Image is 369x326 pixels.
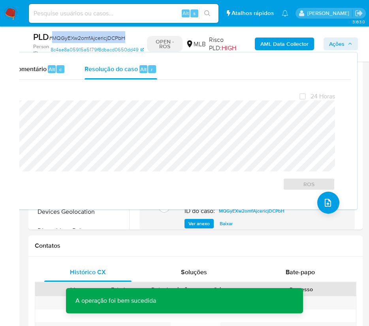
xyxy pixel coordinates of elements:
a: MQGyEXw2omfAjcericjDCPbH [216,206,288,216]
span: 3.163.0 [352,19,365,25]
span: s [193,9,196,17]
span: Alt [49,66,55,73]
div: Estado [102,285,137,293]
button: search-icon [199,8,215,19]
span: # MQGyEXw2omfAjcericjDCPbH [49,34,125,42]
b: AML Data Collector [260,38,309,50]
span: Alt [140,66,147,73]
span: 24 Horas [311,92,335,100]
input: 24 Horas [299,93,306,100]
span: MQGyEXw2omfAjcericjDCPbH [219,206,284,216]
button: Baixar [216,219,237,228]
b: PLD [33,30,49,43]
span: Bate-papo [286,268,315,277]
span: Ver anexo [188,220,210,228]
p: OPEN - ROS [147,36,183,52]
p: ID do caso: [184,207,215,215]
span: Alt [183,9,189,17]
span: Baixar [220,220,233,228]
span: r [151,66,153,73]
a: Sair [355,9,363,17]
button: AML Data Collector [255,38,314,50]
span: Atalhos rápidos [232,9,274,17]
input: Pesquise usuários ou casos... [29,8,218,19]
button: Ações [324,38,358,50]
button: Ver anexo [184,219,214,228]
p: A operação foi bem sucedida [66,288,166,313]
a: 8c4ae8a05915a5179f8dbacd0650dd49 [51,43,144,57]
span: HIGH [222,43,236,53]
button: Devices Geolocation [30,202,129,221]
span: Histórico CX [70,268,106,277]
div: Processo [252,285,350,293]
h1: Contatos [35,242,356,250]
span: Soluções [181,268,207,277]
div: Id [55,285,90,293]
span: Ações [329,38,345,50]
button: upload-file [317,192,339,214]
div: Origem [205,285,241,293]
div: Data de criação [149,285,194,293]
button: Dispositivos Point [30,221,129,240]
b: Person ID [33,43,49,57]
p: joice.osilva@mercadopago.com.br [307,9,352,17]
div: MLB [186,40,206,49]
span: Resolução do caso [85,64,138,73]
span: c [59,66,62,73]
a: Notificações [282,10,288,17]
span: Risco PLD: [209,36,251,53]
